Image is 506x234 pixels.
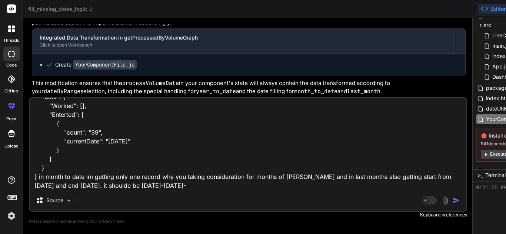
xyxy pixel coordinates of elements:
[66,197,72,204] img: Pick Models
[46,197,63,204] p: Source
[4,143,19,149] label: Upload
[55,61,137,68] div: Create
[29,212,467,218] p: Keyboard preferences
[6,116,16,122] label: prem
[6,62,17,68] label: code
[485,172,506,179] span: Terminal
[441,196,450,205] img: attachment
[99,219,113,223] span: privacy
[30,98,466,190] textarea: { "success": true, "data": { "Worked": [], "Enterted": [ { "count": "39", "currentDate": "[DATE]"...
[29,218,467,225] p: Always double-check its answers. Your in Bind
[477,172,483,179] span: >_
[5,210,18,222] img: settings
[32,79,466,96] p: This modification ensures that the in your component's state will always contain the data transfo...
[40,34,446,41] div: Integrated Data Transformation in getProcessedByVolumeGraph
[484,21,491,29] span: src
[294,88,337,95] code: month_to_date
[453,197,460,204] img: icon
[122,79,179,87] code: processVolumeData
[3,37,19,44] label: threads
[28,6,94,13] span: fill_missing_dates_logic
[4,88,18,94] label: GitHub
[44,88,80,95] code: dateByRange
[40,42,446,48] div: Click to open Workbench
[347,88,380,95] code: last_month
[73,60,137,69] code: YourComponentFile.js
[196,88,236,95] code: year_to_date
[32,29,453,53] button: Integrated Data Transformation in getProcessedByVolumeGraphClick to open Workbench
